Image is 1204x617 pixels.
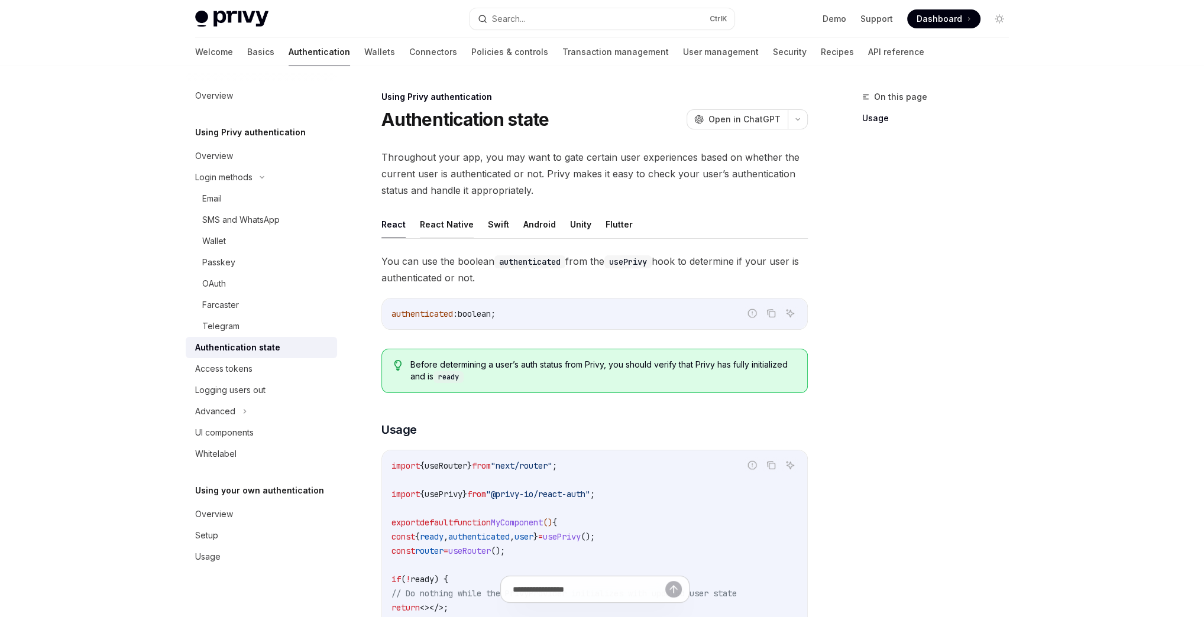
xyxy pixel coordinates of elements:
span: { [420,489,425,499]
a: OAuth [186,273,337,294]
a: SMS and WhatsApp [186,209,337,230]
span: authenticated [391,308,453,319]
div: Overview [195,89,233,103]
span: Open in ChatGPT [708,113,781,125]
span: from [472,460,491,471]
span: export [391,517,420,528]
a: Email [186,188,337,209]
a: Passkey [186,252,337,273]
a: Overview [186,504,337,525]
div: OAuth [202,277,226,291]
a: Authentication [289,38,350,66]
code: usePrivy [604,255,652,268]
div: SMS and WhatsApp [202,213,280,227]
a: Authentication state [186,337,337,358]
div: Whitelabel [195,447,237,461]
div: Advanced [195,404,235,418]
span: () [543,517,552,528]
button: Search...CtrlK [470,8,734,30]
div: Search... [492,12,525,26]
a: Policies & controls [471,38,548,66]
a: User management [683,38,759,66]
a: Overview [186,85,337,106]
span: ready [420,531,444,542]
div: Wallet [202,234,226,248]
span: useRouter [448,545,491,556]
a: Wallets [364,38,395,66]
button: React Native [420,210,474,238]
code: authenticated [494,255,565,268]
svg: Tip [394,360,402,371]
span: router [415,545,444,556]
button: Copy the contents from the code block [763,306,779,321]
span: : [453,308,458,319]
span: const [391,545,415,556]
a: Usage [862,109,1018,128]
a: Whitelabel [186,443,337,465]
a: Logging users out [186,379,337,401]
div: Passkey [202,255,235,269]
div: Overview [195,507,233,521]
a: API reference [868,38,924,66]
h5: Using your own authentication [195,483,324,498]
a: UI components [186,422,337,443]
span: { [415,531,420,542]
span: , [444,531,448,542]
code: ready [433,371,464,383]
a: Welcome [195,38,233,66]
h1: Authentication state [381,109,549,130]
button: Swift [488,210,509,238]
span: function [453,517,491,528]
span: ; [552,460,557,471]
span: { [552,517,557,528]
button: Ask AI [782,457,798,473]
span: (); [491,545,505,556]
div: Login methods [195,170,253,184]
span: "@privy-io/react-auth" [486,489,590,499]
span: useRouter [425,460,467,471]
div: Logging users out [195,383,266,397]
button: Send message [665,581,682,597]
a: Support [860,13,893,25]
span: boolean [458,308,491,319]
a: Recipes [821,38,854,66]
span: usePrivy [543,531,581,542]
span: Usage [381,421,417,438]
a: Setup [186,525,337,546]
span: { [420,460,425,471]
span: } [467,460,472,471]
div: UI components [195,426,254,440]
button: Ask AI [782,306,798,321]
a: Usage [186,546,337,567]
a: Security [773,38,807,66]
div: Access tokens [195,362,253,376]
span: from [467,489,486,499]
span: import [391,489,420,499]
button: Unity [570,210,591,238]
span: = [444,545,448,556]
button: Open in ChatGPT [687,109,788,129]
a: Farcaster [186,294,337,316]
span: ; [491,308,496,319]
span: usePrivy [425,489,462,499]
button: Copy the contents from the code block [763,457,779,473]
button: React [381,210,406,238]
span: Dashboard [917,13,962,25]
button: Flutter [606,210,633,238]
span: Before determining a user’s auth status from Privy, you should verify that Privy has fully initia... [410,359,795,383]
span: Ctrl K [710,14,727,24]
a: Access tokens [186,358,337,379]
a: Overview [186,145,337,167]
img: light logo [195,11,268,27]
div: Telegram [202,319,239,333]
a: Transaction management [562,38,669,66]
span: user [514,531,533,542]
a: Demo [823,13,846,25]
button: Toggle dark mode [990,9,1009,28]
span: , [510,531,514,542]
a: Dashboard [907,9,980,28]
span: (); [581,531,595,542]
span: default [420,517,453,528]
span: MyComponent [491,517,543,528]
button: Android [523,210,556,238]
